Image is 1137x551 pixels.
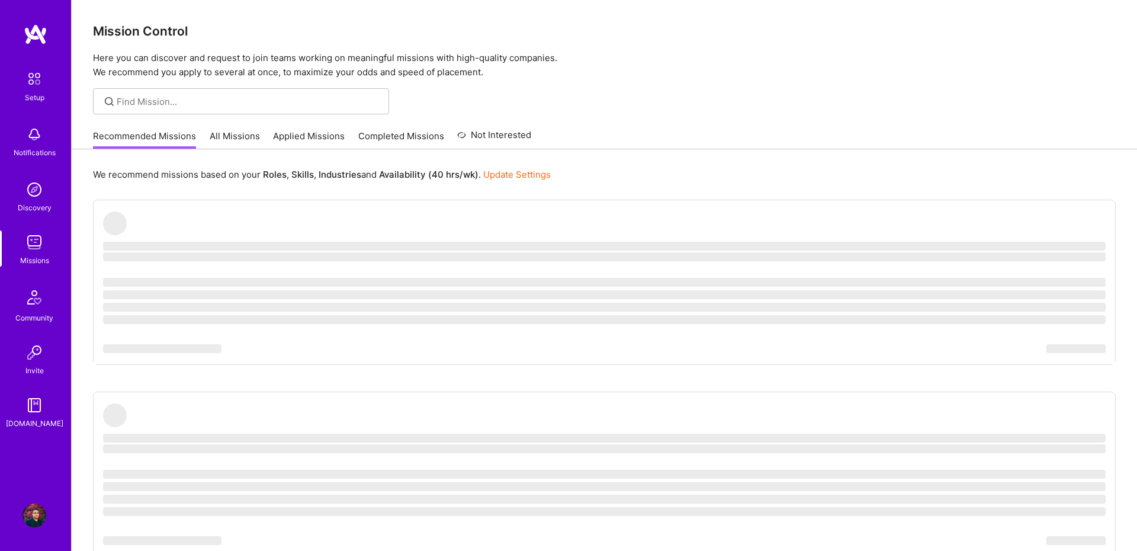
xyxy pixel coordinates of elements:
[319,169,361,180] b: Industries
[23,504,46,527] img: User Avatar
[93,24,1116,39] h3: Mission Control
[23,393,46,417] img: guide book
[483,169,551,180] a: Update Settings
[379,169,478,180] b: Availability (40 hrs/wk)
[20,283,49,312] img: Community
[210,130,260,149] a: All Missions
[14,146,56,159] div: Notifications
[18,201,52,214] div: Discovery
[20,504,49,527] a: User Avatar
[6,417,63,430] div: [DOMAIN_NAME]
[117,95,380,108] input: Find Mission...
[273,130,345,149] a: Applied Missions
[15,312,53,324] div: Community
[263,169,287,180] b: Roles
[22,66,47,91] img: setup
[23,123,46,146] img: bell
[93,168,551,181] p: We recommend missions based on your , , and .
[23,178,46,201] img: discovery
[25,364,44,377] div: Invite
[93,130,196,149] a: Recommended Missions
[93,51,1116,79] p: Here you can discover and request to join teams working on meaningful missions with high-quality ...
[20,254,49,267] div: Missions
[23,341,46,364] img: Invite
[25,91,44,104] div: Setup
[358,130,444,149] a: Completed Missions
[291,169,314,180] b: Skills
[457,128,531,149] a: Not Interested
[102,95,116,108] i: icon SearchGrey
[24,24,47,45] img: logo
[23,230,46,254] img: teamwork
